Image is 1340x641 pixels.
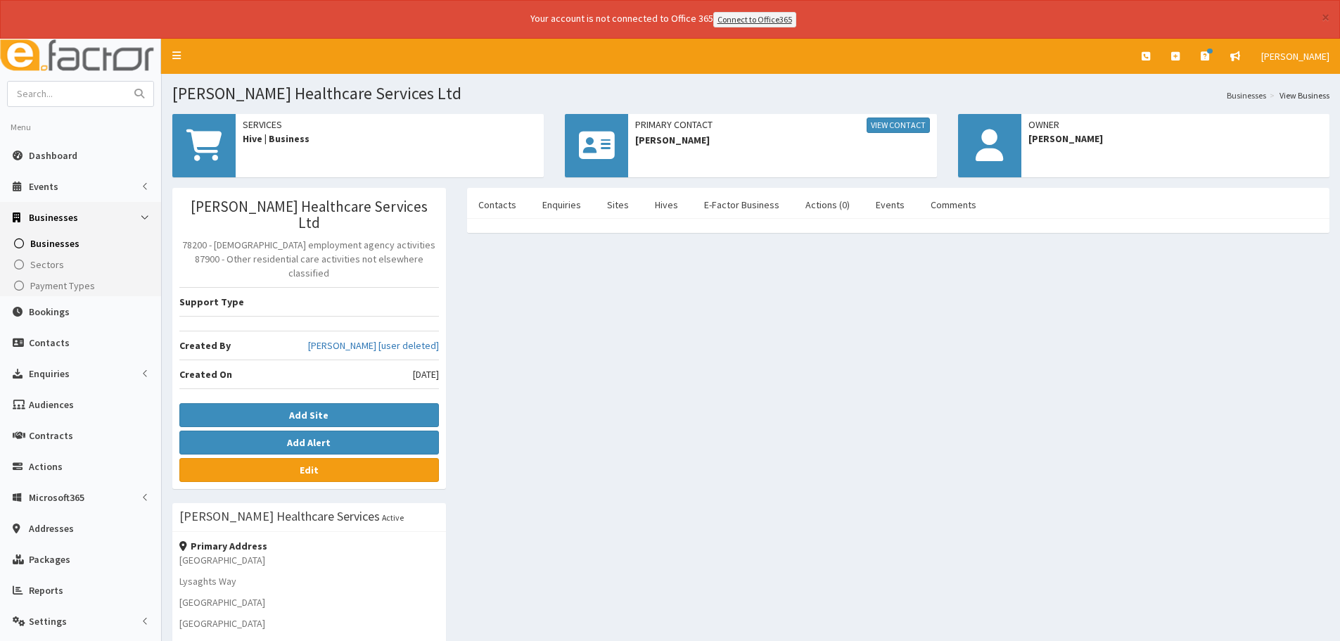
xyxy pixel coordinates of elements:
[1261,50,1329,63] span: [PERSON_NAME]
[467,190,528,220] a: Contacts
[4,233,161,254] a: Businesses
[308,338,439,353] a: [PERSON_NAME] [user deleted]
[29,305,70,318] span: Bookings
[635,118,929,133] span: Primary Contact
[29,367,70,380] span: Enquiries
[243,118,537,132] span: Services
[179,198,439,231] h3: [PERSON_NAME] Healthcare Services Ltd
[179,339,231,352] b: Created By
[172,84,1329,103] h1: [PERSON_NAME] Healthcare Services Ltd
[867,118,930,133] a: View Contact
[179,368,232,381] b: Created On
[596,190,640,220] a: Sites
[382,512,404,523] small: Active
[644,190,689,220] a: Hives
[29,460,63,473] span: Actions
[531,190,592,220] a: Enquiries
[29,180,58,193] span: Events
[179,431,439,455] button: Add Alert
[179,510,380,523] h3: [PERSON_NAME] Healthcare Services
[29,615,67,628] span: Settings
[1266,89,1329,101] li: View Business
[179,238,439,280] p: 78200 - [DEMOGRAPHIC_DATA] employment agency activities 87900 - Other residential care activities...
[794,190,861,220] a: Actions (0)
[29,491,84,504] span: Microsoft365
[8,82,126,106] input: Search...
[29,149,77,162] span: Dashboard
[1028,118,1322,132] span: Owner
[693,190,791,220] a: E-Factor Business
[179,296,244,308] b: Support Type
[919,190,988,220] a: Comments
[413,367,439,381] span: [DATE]
[635,133,929,147] span: [PERSON_NAME]
[29,336,70,349] span: Contacts
[29,211,78,224] span: Businesses
[29,398,74,411] span: Audiences
[252,11,1075,27] div: Your account is not connected to Office 365
[713,12,796,27] a: Connect to Office365
[30,279,95,292] span: Payment Types
[289,409,328,421] b: Add Site
[29,553,70,566] span: Packages
[4,254,161,275] a: Sectors
[243,132,537,146] span: Hive | Business
[287,436,331,449] b: Add Alert
[4,275,161,296] a: Payment Types
[179,616,439,630] p: [GEOGRAPHIC_DATA]
[300,464,319,476] b: Edit
[1028,132,1322,146] span: [PERSON_NAME]
[29,522,74,535] span: Addresses
[179,540,267,552] strong: Primary Address
[179,553,439,567] p: [GEOGRAPHIC_DATA]
[179,595,439,609] p: [GEOGRAPHIC_DATA]
[864,190,916,220] a: Events
[1251,39,1340,74] a: [PERSON_NAME]
[30,258,64,271] span: Sectors
[1227,89,1266,101] a: Businesses
[30,237,79,250] span: Businesses
[179,574,439,588] p: Lysaghts Way
[1322,10,1329,25] button: ×
[29,584,63,597] span: Reports
[179,458,439,482] a: Edit
[29,429,73,442] span: Contracts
